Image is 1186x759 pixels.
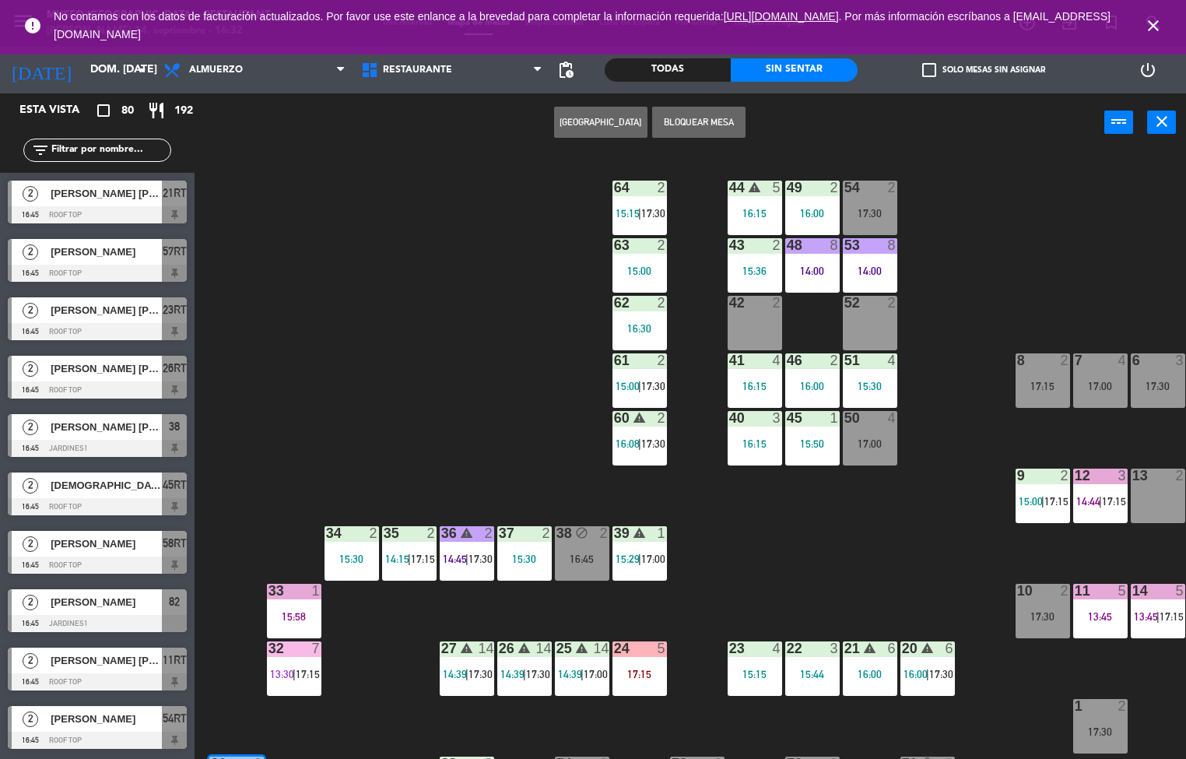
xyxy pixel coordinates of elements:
[614,353,615,367] div: 61
[1139,61,1157,79] i: power_settings_new
[51,360,162,377] span: [PERSON_NAME] [PERSON_NAME] pebe
[1175,353,1184,367] div: 3
[556,61,575,79] span: pending_actions
[887,641,897,655] div: 6
[50,142,170,159] input: Filtrar por nombre...
[51,711,162,727] span: [PERSON_NAME]
[311,641,321,655] div: 7
[887,296,897,310] div: 2
[1075,584,1075,598] div: 11
[844,641,845,655] div: 21
[844,353,845,367] div: 51
[51,185,162,202] span: [PERSON_NAME] [PERSON_NAME]
[729,411,730,425] div: 40
[652,107,746,138] button: Bloquear Mesa
[174,102,193,120] span: 192
[605,58,731,82] div: Todas
[558,668,582,680] span: 14:39
[441,526,442,540] div: 36
[616,207,640,220] span: 15:15
[163,184,187,202] span: 21RT
[638,437,641,450] span: |
[616,437,640,450] span: 16:08
[54,10,1111,40] span: No contamos con los datos de facturación actualizados. Por favor use este enlance a la brevedad p...
[843,381,897,392] div: 15:30
[945,641,954,655] div: 6
[163,242,187,261] span: 57RT
[1075,353,1075,367] div: 7
[575,526,588,539] i: block
[23,712,38,727] span: 2
[555,553,609,564] div: 16:45
[293,668,296,680] span: |
[575,641,588,655] i: warning
[593,641,609,655] div: 14
[385,553,409,565] span: 14:15
[921,641,934,655] i: warning
[478,641,493,655] div: 14
[23,536,38,552] span: 2
[785,438,840,449] div: 15:50
[1144,16,1163,35] i: close
[1060,353,1069,367] div: 2
[772,641,781,655] div: 4
[1118,353,1127,367] div: 4
[383,65,452,76] span: Restaurante
[411,553,435,565] span: 17:15
[633,526,646,539] i: warning
[1118,469,1127,483] div: 3
[657,353,666,367] div: 2
[724,10,839,23] a: [URL][DOMAIN_NAME]
[296,668,320,680] span: 17:15
[1017,353,1018,367] div: 8
[581,668,584,680] span: |
[500,668,525,680] span: 14:39
[163,359,187,378] span: 26RT
[785,208,840,219] div: 16:00
[772,296,781,310] div: 2
[526,668,550,680] span: 17:30
[23,186,38,202] span: 2
[1016,381,1070,392] div: 17:15
[1099,495,1102,508] span: |
[484,526,493,540] div: 2
[94,101,113,120] i: crop_square
[843,265,897,276] div: 14:00
[147,101,166,120] i: restaurant
[926,668,929,680] span: |
[465,668,468,680] span: |
[1017,584,1018,598] div: 10
[441,641,442,655] div: 27
[23,16,42,35] i: error
[641,437,665,450] span: 17:30
[535,641,551,655] div: 14
[51,536,162,552] span: [PERSON_NAME]
[23,361,38,377] span: 2
[556,526,557,540] div: 38
[1075,469,1075,483] div: 12
[163,709,187,728] span: 54RT
[23,244,38,260] span: 2
[1110,112,1128,131] i: power_input
[460,641,473,655] i: warning
[518,641,531,655] i: warning
[408,553,411,565] span: |
[460,526,473,539] i: warning
[426,526,436,540] div: 2
[614,181,615,195] div: 64
[1104,111,1133,134] button: power_input
[728,381,782,392] div: 16:15
[542,526,551,540] div: 2
[23,420,38,435] span: 2
[830,238,839,252] div: 8
[163,300,187,319] span: 23RT
[1041,495,1044,508] span: |
[729,238,730,252] div: 43
[641,380,665,392] span: 17:30
[1060,584,1069,598] div: 2
[169,592,180,611] span: 82
[443,668,467,680] span: 14:39
[1102,495,1126,508] span: 17:15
